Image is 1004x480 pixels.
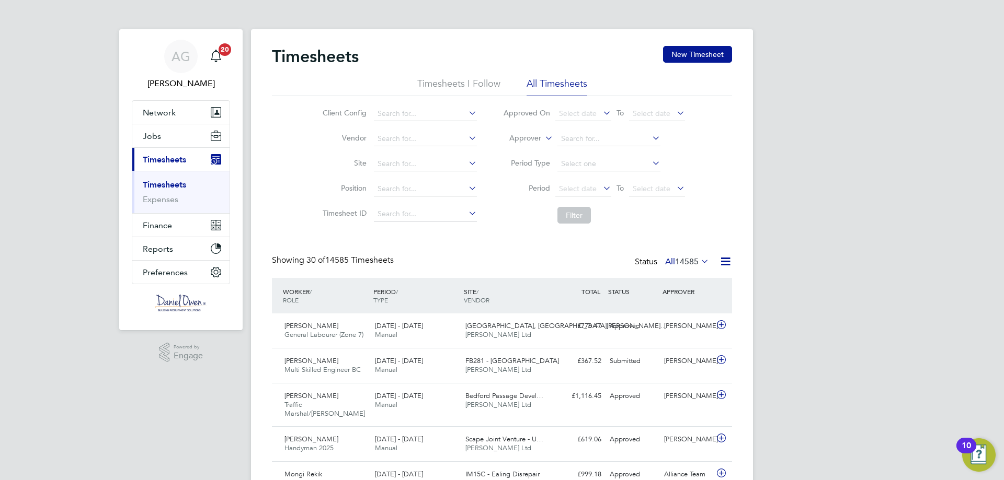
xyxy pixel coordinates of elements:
[320,183,367,193] label: Position
[465,356,559,365] span: FB281 - [GEOGRAPHIC_DATA]
[461,282,552,309] div: SITE
[174,352,203,360] span: Engage
[155,295,207,311] img: danielowen-logo-retina.png
[374,182,477,196] input: Search for...
[613,181,627,195] span: To
[306,255,325,265] span: 30 of
[527,77,587,96] li: All Timesheets
[132,124,230,147] button: Jobs
[375,321,423,330] span: [DATE] - [DATE]
[306,255,394,265] span: 14585 Timesheets
[551,388,606,405] div: £1,116.45
[503,158,550,168] label: Period Type
[272,255,396,266] div: Showing
[606,282,660,301] div: STATUS
[551,318,606,335] div: £776.47
[373,296,388,304] span: TYPE
[962,446,971,459] div: 10
[375,400,397,409] span: Manual
[503,183,550,193] label: Period
[132,101,230,124] button: Network
[476,287,478,296] span: /
[551,353,606,370] div: £367.52
[206,40,226,73] a: 20
[559,184,597,193] span: Select date
[675,256,699,267] span: 14585
[464,296,489,304] span: VENDOR
[396,287,398,296] span: /
[132,40,230,90] a: AG[PERSON_NAME]
[660,318,714,335] div: [PERSON_NAME]
[465,321,667,330] span: [GEOGRAPHIC_DATA], [GEOGRAPHIC_DATA][PERSON_NAME]…
[219,43,231,56] span: 20
[320,133,367,143] label: Vendor
[143,194,178,204] a: Expenses
[132,171,230,213] div: Timesheets
[559,109,597,118] span: Select date
[284,391,338,400] span: [PERSON_NAME]
[284,443,334,452] span: Handyman 2025
[374,207,477,221] input: Search for...
[606,388,660,405] div: Approved
[465,330,531,339] span: [PERSON_NAME] Ltd
[132,237,230,260] button: Reports
[581,287,600,296] span: TOTAL
[557,132,660,146] input: Search for...
[143,180,186,190] a: Timesheets
[172,50,190,63] span: AG
[551,431,606,448] div: £619.06
[660,353,714,370] div: [PERSON_NAME]
[272,46,359,67] h2: Timesheets
[320,208,367,218] label: Timesheet ID
[119,29,243,330] nav: Main navigation
[143,155,186,165] span: Timesheets
[132,214,230,237] button: Finance
[374,157,477,171] input: Search for...
[375,470,423,478] span: [DATE] - [DATE]
[606,318,660,335] div: Approved
[375,356,423,365] span: [DATE] - [DATE]
[375,435,423,443] span: [DATE] - [DATE]
[557,157,660,171] input: Select one
[465,391,543,400] span: Bedford Passage Devel…
[174,343,203,352] span: Powered by
[284,400,365,418] span: Traffic Marshal/[PERSON_NAME]
[660,282,714,301] div: APPROVER
[375,330,397,339] span: Manual
[465,435,543,443] span: Scape Joint Venture - U…
[660,388,714,405] div: [PERSON_NAME]
[606,431,660,448] div: Approved
[284,365,361,374] span: Multi Skilled Engineer BC
[465,470,540,478] span: IM15C - Ealing Disrepair
[375,365,397,374] span: Manual
[320,108,367,118] label: Client Config
[663,46,732,63] button: New Timesheet
[635,255,711,270] div: Status
[143,131,161,141] span: Jobs
[132,295,230,311] a: Go to home page
[132,77,230,90] span: Amy Garcia
[962,438,996,472] button: Open Resource Center, 10 new notifications
[132,148,230,171] button: Timesheets
[465,400,531,409] span: [PERSON_NAME] Ltd
[503,108,550,118] label: Approved On
[143,220,172,230] span: Finance
[284,321,338,330] span: [PERSON_NAME]
[613,106,627,120] span: To
[374,132,477,146] input: Search for...
[132,261,230,284] button: Preferences
[417,77,500,96] li: Timesheets I Follow
[143,267,188,277] span: Preferences
[283,296,299,304] span: ROLE
[465,443,531,452] span: [PERSON_NAME] Ltd
[284,330,363,339] span: General Labourer (Zone 7)
[143,108,176,118] span: Network
[665,256,709,267] label: All
[494,133,541,144] label: Approver
[284,435,338,443] span: [PERSON_NAME]
[159,343,203,362] a: Powered byEngage
[375,391,423,400] span: [DATE] - [DATE]
[284,356,338,365] span: [PERSON_NAME]
[660,431,714,448] div: [PERSON_NAME]
[465,365,531,374] span: [PERSON_NAME] Ltd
